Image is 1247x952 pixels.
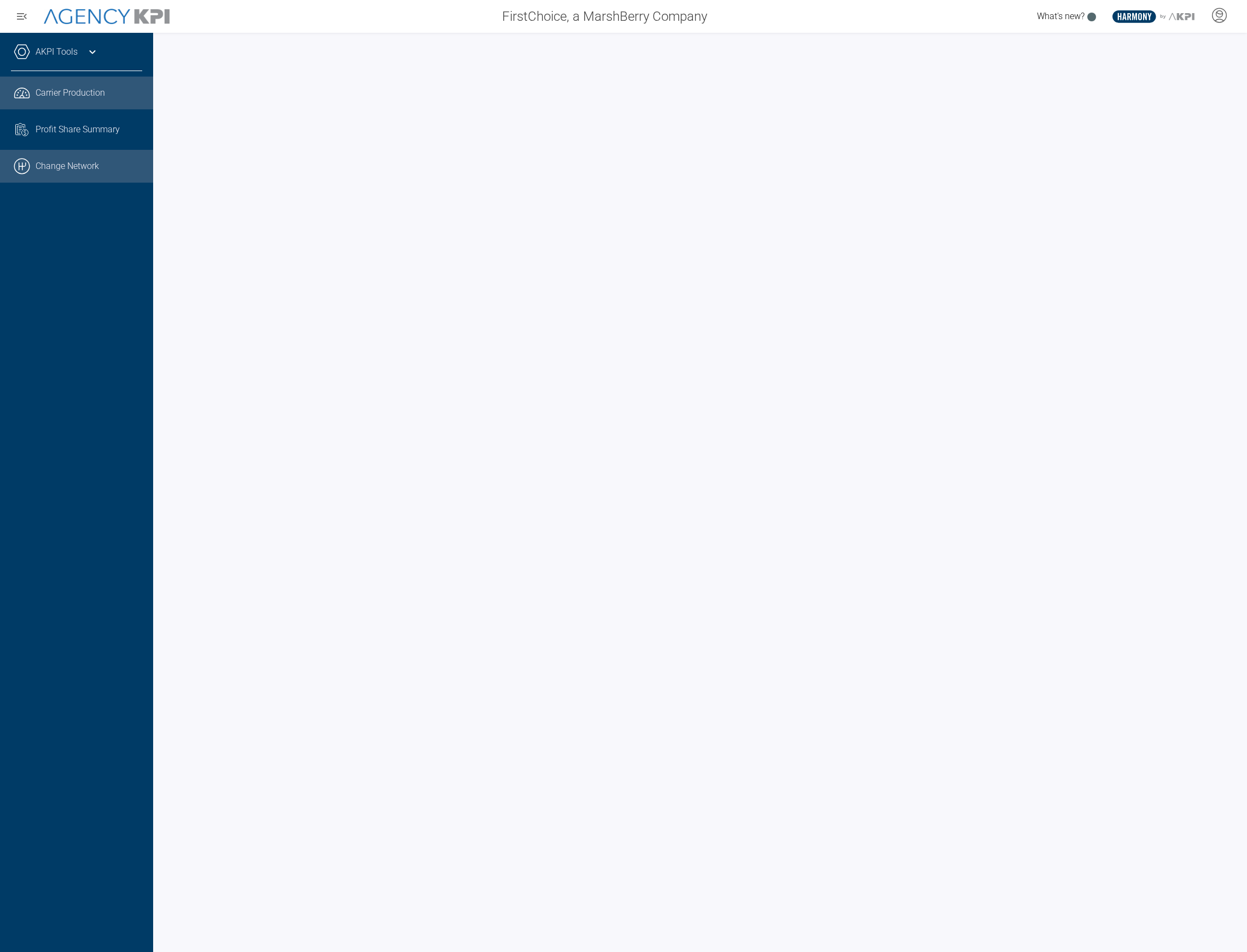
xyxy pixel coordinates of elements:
[502,7,707,26] span: FirstChoice, a MarshBerry Company
[1037,11,1085,21] span: What's new?
[36,123,120,136] span: Profit Share Summary
[36,86,105,100] span: Carrier Production
[44,9,170,25] img: AgencyKPI
[36,45,78,59] a: AKPI Tools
